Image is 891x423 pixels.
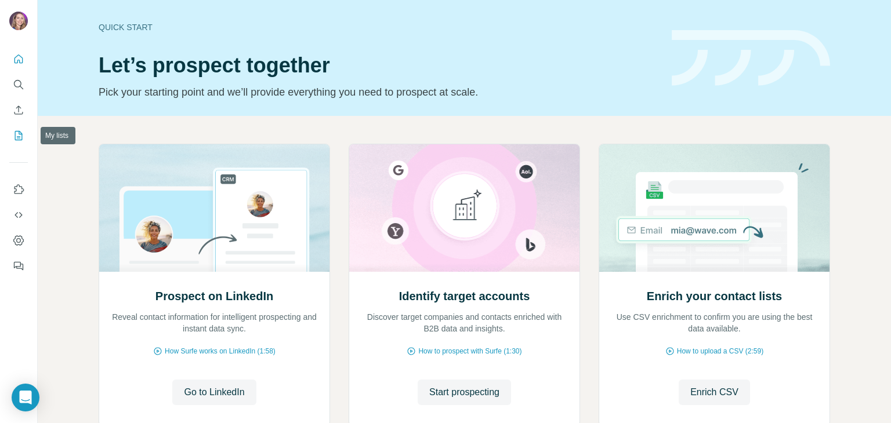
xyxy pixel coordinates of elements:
button: Enrich CSV [9,100,28,121]
p: Pick your starting point and we’ll provide everything you need to prospect at scale. [99,84,658,100]
p: Use CSV enrichment to confirm you are using the best data available. [611,311,818,334]
button: Quick start [9,49,28,70]
button: Use Surfe on LinkedIn [9,179,28,200]
p: Discover target companies and contacts enriched with B2B data and insights. [361,311,568,334]
p: Reveal contact information for intelligent prospecting and instant data sync. [111,311,318,334]
span: Start prospecting [429,385,499,399]
button: Enrich CSV [679,380,750,405]
button: Dashboard [9,230,28,251]
button: Feedback [9,256,28,276]
button: Start prospecting [418,380,511,405]
button: Search [9,74,28,95]
div: Open Intercom Messenger [12,384,39,411]
div: Quick start [99,21,658,33]
button: My lists [9,125,28,146]
span: How to upload a CSV (2:59) [677,346,763,356]
span: Go to LinkedIn [184,385,244,399]
h2: Prospect on LinkedIn [155,288,273,304]
button: Use Surfe API [9,205,28,225]
button: Go to LinkedIn [172,380,256,405]
img: Enrich your contact lists [599,144,830,272]
span: How Surfe works on LinkedIn (1:58) [165,346,276,356]
img: banner [672,30,830,86]
h2: Identify target accounts [399,288,530,304]
span: How to prospect with Surfe (1:30) [418,346,521,356]
span: Enrich CSV [690,385,738,399]
h1: Let’s prospect together [99,54,658,77]
img: Avatar [9,12,28,30]
h2: Enrich your contact lists [647,288,782,304]
img: Identify target accounts [349,144,580,272]
img: Prospect on LinkedIn [99,144,330,272]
